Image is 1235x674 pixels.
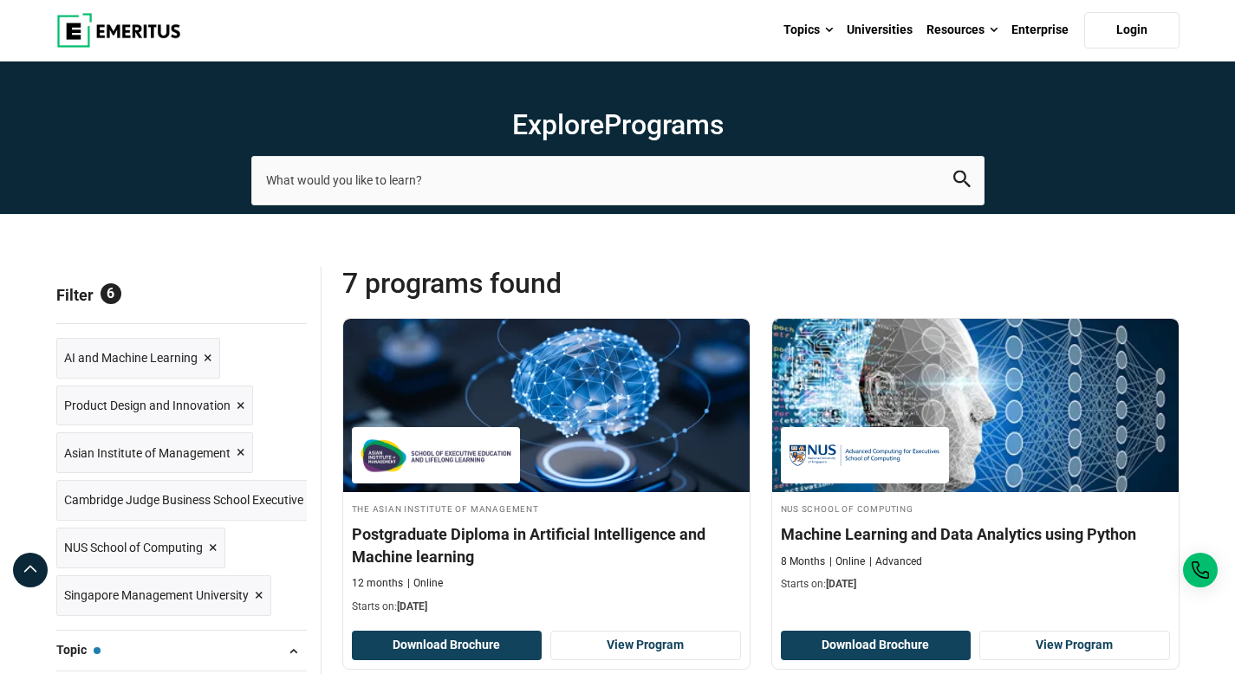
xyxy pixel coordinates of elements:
img: Postgraduate Diploma in Artificial Intelligence and Machine learning | Online AI and Machine Lear... [343,319,750,492]
span: Asian Institute of Management [64,444,231,463]
img: Machine Learning and Data Analytics using Python | Online Coding Course [772,319,1179,492]
a: Login [1084,12,1180,49]
p: 8 Months [781,554,825,569]
p: Starts on: [781,577,1170,592]
a: Cambridge Judge Business School Executive Education × [56,480,383,521]
img: The Asian Institute of Management [361,436,511,475]
span: [DATE] [826,578,856,590]
a: AI and Machine Learning Course by The Asian Institute of Management - September 30, 2025 The Asia... [343,319,750,623]
span: AI and Machine Learning [64,348,198,367]
span: NUS School of Computing [64,538,203,557]
h4: NUS School of Computing [781,501,1170,515]
span: Singapore Management University [64,586,249,605]
button: Download Brochure [352,631,543,660]
a: Reset all [253,286,307,308]
a: NUS School of Computing × [56,528,225,568]
a: AI and Machine Learning × [56,338,220,379]
img: NUS School of Computing [790,436,940,475]
span: 7 Programs found [342,266,761,301]
span: × [255,583,263,608]
a: Product Design and Innovation × [56,386,253,426]
span: [DATE] [397,600,427,612]
h4: The Asian Institute of Management [352,501,741,515]
p: Filter [56,266,307,323]
h4: Machine Learning and Data Analytics using Python [781,523,1170,545]
a: search [953,175,971,191]
span: × [204,346,212,371]
span: Topic [56,640,101,659]
a: Coding Course by NUS School of Computing - September 30, 2025 NUS School of Computing NUS School ... [772,319,1179,601]
p: Starts on: [352,599,741,614]
a: Asian Institute of Management × [56,432,253,473]
a: Singapore Management University × [56,575,271,616]
p: Online [407,576,443,591]
span: Programs [604,108,724,141]
span: Product Design and Innovation [64,396,231,415]
span: × [237,440,245,465]
span: Cambridge Judge Business School Executive Education [64,490,361,509]
h1: Explore [251,107,985,142]
span: × [209,535,218,561]
button: Download Brochure [781,631,972,660]
input: search-page [251,156,985,204]
a: View Program [550,631,741,660]
h4: Postgraduate Diploma in Artificial Intelligence and Machine learning [352,523,741,567]
button: Topic [56,638,307,664]
a: View Program [979,631,1170,660]
button: search [953,171,971,191]
span: 6 [101,283,121,304]
p: Advanced [869,554,922,569]
span: × [237,393,245,418]
p: 12 months [352,576,403,591]
p: Online [829,554,865,569]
